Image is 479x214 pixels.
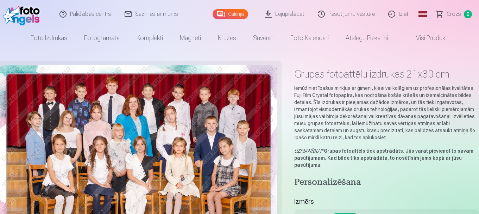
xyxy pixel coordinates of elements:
a: Komplekti [128,28,171,48]
a: Visi produkti [396,28,457,48]
a: Atslēgu piekariņi [337,28,396,48]
em: UZMANĪBU ! [294,148,321,154]
p: Iemūžiniet īpašus mirkļus ar ģimeni, klasi vai kolēģiem uz profesionālas kvalitātes Fuji Film Cry... [294,85,479,141]
span: Grozs [447,10,461,18]
a: Suvenīri [245,28,282,48]
a: Foto kalendāri [282,28,337,48]
a: Galerija [213,9,248,19]
h4: Personalizēšana [294,177,479,188]
a: Krūzes [209,28,245,48]
a: Foto izdrukas [22,28,76,48]
img: /fa1 [3,3,43,25]
h5: Izmērs [294,197,479,207]
strong: Grupas fotoattēls tiek apstrādāts. Jūs varat pievienot to savam pasūtījumam. Kad bilde tiks apstr... [294,148,473,168]
a: Fotogrāmata [76,28,128,48]
h1: Grupas fotoattēlu izdrukas 21x30 cm [294,68,479,80]
span: 0 [464,10,472,18]
a: Magnēti [171,28,209,48]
